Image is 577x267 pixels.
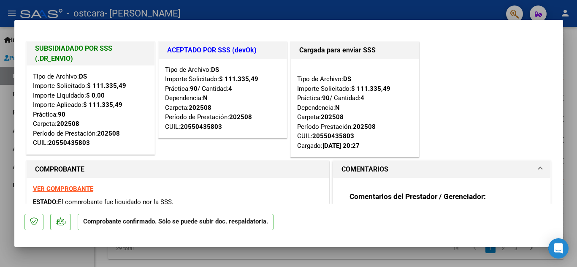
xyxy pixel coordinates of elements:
strong: $ 111.335,49 [351,85,390,93]
strong: [DATE] 20:27 [322,142,360,150]
h1: COMENTARIOS [341,164,388,174]
strong: N [203,94,208,102]
strong: 4 [360,94,364,102]
strong: 202508 [229,113,252,121]
strong: $ 111.335,49 [87,82,126,90]
div: Tipo de Archivo: Importe Solicitado: Práctica: / Cantidad: Dependencia: Carpeta: Período de Prest... [165,65,280,132]
h1: ACEPTADO POR SSS (devOk) [167,45,278,55]
div: 20550435803 [180,122,222,132]
div: 20550435803 [48,138,90,148]
strong: $ 111.335,49 [219,75,258,83]
div: Open Intercom Messenger [548,238,569,259]
strong: 202508 [57,120,79,128]
strong: 202508 [321,113,344,121]
strong: 90 [58,111,65,118]
div: Tipo de Archivo: Importe Solicitado: Práctica: / Cantidad: Dependencia: Carpeta: Período Prestaci... [297,65,412,151]
mat-expansion-panel-header: COMENTARIOS [333,161,551,178]
strong: COMPROBANTE [35,165,84,173]
div: 20550435803 [312,131,354,141]
strong: Comentarios del Prestador / Gerenciador: [349,192,486,201]
strong: 202508 [97,130,120,137]
strong: DS [79,73,87,80]
strong: 202508 [189,104,211,112]
strong: DS [343,75,351,83]
h1: Cargada para enviar SSS [299,45,410,55]
strong: 202508 [353,123,376,131]
strong: $ 111.335,49 [83,101,122,109]
strong: 4 [228,85,232,93]
strong: N [335,104,340,112]
span: El comprobante fue liquidado por la SSS. [58,198,173,206]
strong: DS [211,66,219,74]
a: VER COMPROBANTE [33,185,93,193]
span: ESTADO: [33,198,58,206]
h1: SUBSIDIADADO POR SSS (.DR_ENVIO) [35,44,146,64]
strong: 90 [322,94,330,102]
strong: 90 [190,85,198,93]
div: Tipo de Archivo: Importe Solicitado: Importe Liquidado: Importe Aplicado: Práctica: Carpeta: Perí... [33,72,148,148]
strong: $ 0,00 [86,92,105,99]
p: Comprobante confirmado. Sólo se puede subir doc. respaldatoria. [78,214,274,230]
